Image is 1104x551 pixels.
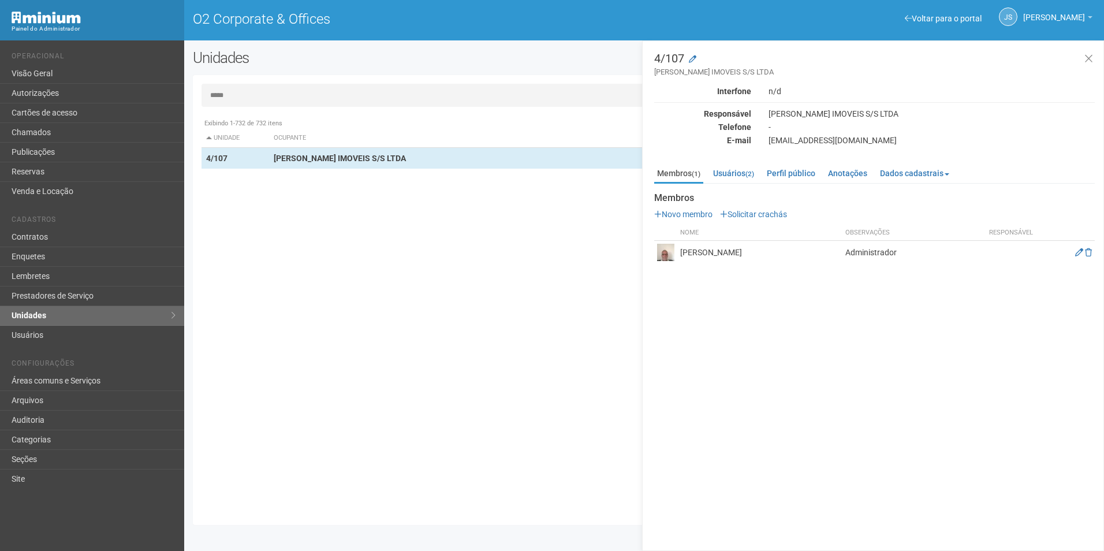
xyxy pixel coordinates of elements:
strong: 4/107 [206,154,227,163]
strong: Membros [654,193,1095,203]
img: user.png [657,244,674,261]
li: Cadastros [12,215,176,228]
li: Operacional [12,52,176,64]
span: Jeferson Souza [1023,2,1085,22]
div: Exibindo 1-732 de 732 itens [202,118,1087,129]
small: (1) [692,170,700,178]
h1: O2 Corporate & Offices [193,12,636,27]
a: JS [999,8,1017,26]
div: - [760,122,1103,132]
div: [PERSON_NAME] IMOVEIS S/S LTDA [760,109,1103,119]
div: Interfone [646,86,760,96]
a: Anotações [825,165,870,182]
th: Ocupante: activate to sort column ascending [269,129,679,148]
a: Excluir membro [1085,248,1092,257]
a: Voltar para o portal [905,14,982,23]
th: Unidade: activate to sort column descending [202,129,269,148]
li: Configurações [12,359,176,371]
td: [PERSON_NAME] [677,241,842,265]
strong: [PERSON_NAME] IMOVEIS S/S LTDA [274,154,406,163]
small: (2) [745,170,754,178]
th: Responsável [982,225,1040,241]
a: Modificar a unidade [689,54,696,65]
a: Solicitar crachás [720,210,787,219]
a: [PERSON_NAME] [1023,14,1092,24]
a: Perfil público [764,165,818,182]
div: Telefone [646,122,760,132]
a: Dados cadastrais [877,165,952,182]
th: Nome [677,225,842,241]
td: Administrador [842,241,982,265]
a: Editar membro [1075,248,1083,257]
a: Usuários(2) [710,165,757,182]
a: Membros(1) [654,165,703,184]
a: Novo membro [654,210,713,219]
div: Responsável [646,109,760,119]
h2: Unidades [193,49,559,66]
div: n/d [760,86,1103,96]
div: E-mail [646,135,760,146]
small: [PERSON_NAME] IMOVEIS S/S LTDA [654,67,1095,77]
img: Minium [12,12,81,24]
div: Painel do Administrador [12,24,176,34]
h3: 4/107 [654,53,1095,77]
div: [EMAIL_ADDRESS][DOMAIN_NAME] [760,135,1103,146]
th: Observações [842,225,982,241]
